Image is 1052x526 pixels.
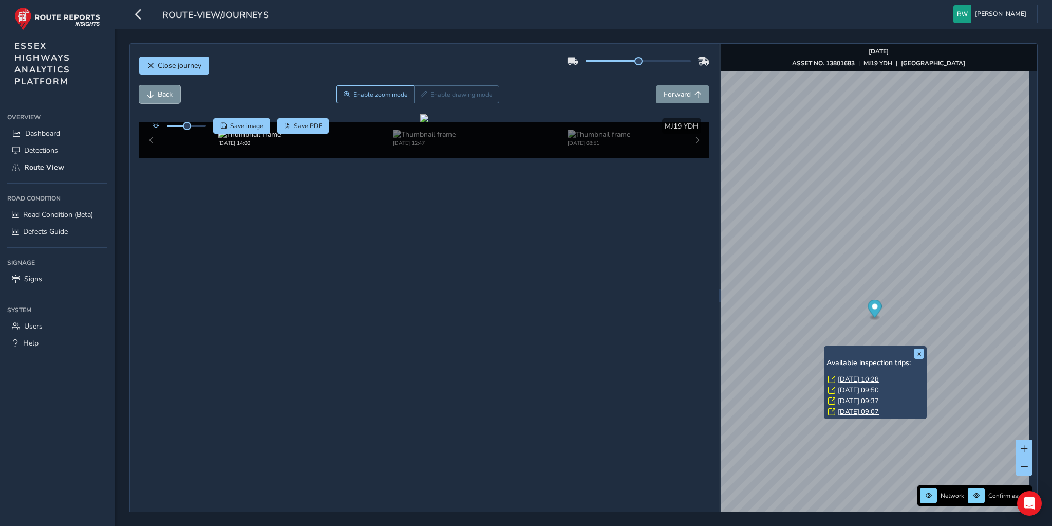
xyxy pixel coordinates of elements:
[792,59,855,67] strong: ASSET NO. 13801683
[826,359,924,368] h6: Available inspection trips:
[868,300,881,321] div: Map marker
[23,210,93,220] span: Road Condition (Beta)
[863,59,892,67] strong: MJ19 YDH
[24,162,64,172] span: Route View
[25,129,60,138] span: Dashboard
[213,118,270,134] button: Save
[914,349,924,359] button: x
[139,57,209,75] button: Close journey
[336,85,414,103] button: Zoom
[14,40,70,87] span: ESSEX HIGHWAYS ANALYTICS PLATFORM
[7,302,107,318] div: System
[838,386,879,395] a: [DATE] 09:50
[158,61,201,70] span: Close journey
[656,85,709,103] button: Forward
[393,139,456,147] div: [DATE] 12:47
[869,47,889,56] strong: [DATE]
[901,59,965,67] strong: [GEOGRAPHIC_DATA]
[294,122,322,130] span: Save PDF
[139,85,180,103] button: Back
[838,407,879,416] a: [DATE] 09:07
[975,5,1026,23] span: [PERSON_NAME]
[1017,491,1042,516] div: Open Intercom Messenger
[393,130,456,139] img: Thumbnail frame
[7,110,107,125] div: Overview
[7,318,107,335] a: Users
[568,139,630,147] div: [DATE] 08:51
[14,7,100,30] img: rr logo
[24,274,42,284] span: Signs
[838,396,879,406] a: [DATE] 09:37
[7,335,107,352] a: Help
[162,9,269,23] span: route-view/journeys
[230,122,264,130] span: Save image
[7,142,107,159] a: Detections
[941,492,964,500] span: Network
[353,90,408,99] span: Enable zoom mode
[158,89,173,99] span: Back
[7,191,107,206] div: Road Condition
[7,206,107,223] a: Road Condition (Beta)
[23,338,39,348] span: Help
[23,227,68,237] span: Defects Guide
[7,125,107,142] a: Dashboard
[665,121,699,131] span: MJ19 YDH
[838,375,879,384] a: [DATE] 10:28
[7,159,107,176] a: Route View
[24,321,43,331] span: Users
[218,130,281,139] img: Thumbnail frame
[24,146,58,155] span: Detections
[277,118,329,134] button: PDF
[953,5,971,23] img: diamond-layout
[953,5,1030,23] button: [PERSON_NAME]
[568,130,630,139] img: Thumbnail frame
[988,492,1029,500] span: Confirm assets
[7,223,107,240] a: Defects Guide
[792,59,965,67] div: | |
[7,270,107,287] a: Signs
[664,89,691,99] span: Forward
[7,255,107,270] div: Signage
[218,139,281,147] div: [DATE] 14:00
